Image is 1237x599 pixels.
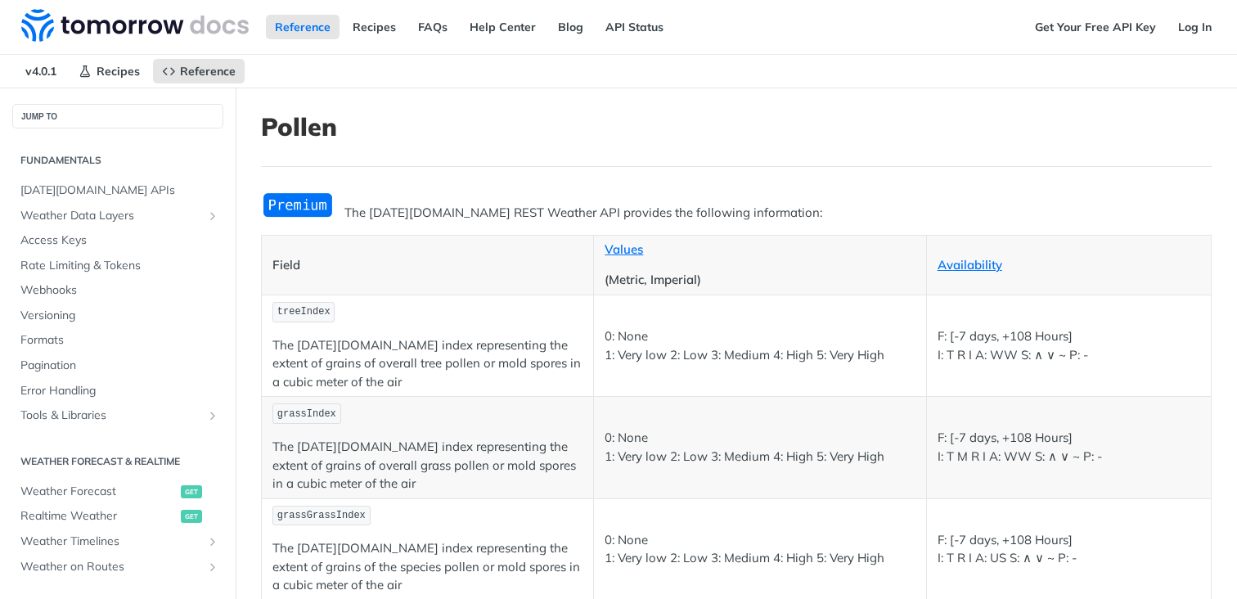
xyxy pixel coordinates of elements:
span: Error Handling [20,383,219,399]
span: Weather Data Layers [20,208,202,224]
p: F: [-7 days, +108 Hours] I: T R I A: WW S: ∧ ∨ ~ P: - [938,327,1200,364]
a: Versioning [12,304,223,328]
span: Tools & Libraries [20,408,202,424]
span: Pagination [20,358,219,374]
span: get [181,510,202,523]
code: treeIndex [272,302,335,322]
a: Log In [1169,15,1221,39]
a: Weather Forecastget [12,480,223,504]
span: [DATE][DOMAIN_NAME] APIs [20,182,219,199]
a: Access Keys [12,228,223,253]
a: Reference [153,59,245,83]
span: Access Keys [20,232,219,249]
p: The [DATE][DOMAIN_NAME] index representing the extent of grains of the species pollen or mold spo... [272,539,583,595]
p: 0: None 1: Very low 2: Low 3: Medium 4: High 5: Very High [605,429,915,466]
a: Pagination [12,354,223,378]
a: Blog [549,15,592,39]
p: (Metric, Imperial) [605,271,915,290]
p: The [DATE][DOMAIN_NAME] index representing the extent of grains of overall tree pollen or mold sp... [272,336,583,392]
a: Reference [266,15,340,39]
button: Show subpages for Weather Timelines [206,535,219,548]
span: Weather on Routes [20,559,202,575]
span: Reference [180,64,236,79]
a: Weather TimelinesShow subpages for Weather Timelines [12,529,223,554]
a: API Status [596,15,672,39]
span: Webhooks [20,282,219,299]
p: The [DATE][DOMAIN_NAME] index representing the extent of grains of overall grass pollen or mold s... [272,438,583,493]
span: Rate Limiting & Tokens [20,258,219,274]
h2: Weather Forecast & realtime [12,454,223,469]
span: v4.0.1 [16,59,65,83]
p: 0: None 1: Very low 2: Low 3: Medium 4: High 5: Very High [605,327,915,364]
span: Realtime Weather [20,508,177,525]
p: 0: None 1: Very low 2: Low 3: Medium 4: High 5: Very High [605,531,915,568]
p: F: [-7 days, +108 Hours] I: T M R I A: WW S: ∧ ∨ ~ P: - [938,429,1200,466]
span: Weather Forecast [20,484,177,500]
span: Formats [20,332,219,349]
a: Help Center [461,15,545,39]
a: FAQs [409,15,457,39]
code: grassGrassIndex [272,506,371,526]
img: Tomorrow.io Weather API Docs [21,9,249,42]
button: JUMP TO [12,104,223,128]
a: Rate Limiting & Tokens [12,254,223,278]
span: Recipes [97,64,140,79]
p: The [DATE][DOMAIN_NAME] REST Weather API provides the following information: [261,204,1212,223]
a: Get Your Free API Key [1026,15,1165,39]
a: Weather Data LayersShow subpages for Weather Data Layers [12,204,223,228]
a: Formats [12,328,223,353]
button: Show subpages for Weather on Routes [206,561,219,574]
a: Availability [938,257,1002,272]
p: F: [-7 days, +108 Hours] I: T R I A: US S: ∧ ∨ ~ P: - [938,531,1200,568]
a: Recipes [70,59,149,83]
a: Weather on RoutesShow subpages for Weather on Routes [12,555,223,579]
a: Tools & LibrariesShow subpages for Tools & Libraries [12,403,223,428]
a: [DATE][DOMAIN_NAME] APIs [12,178,223,203]
a: Webhooks [12,278,223,303]
a: Realtime Weatherget [12,504,223,529]
h2: Fundamentals [12,153,223,168]
span: Versioning [20,308,219,324]
span: get [181,485,202,498]
h1: Pollen [261,112,1212,142]
a: Error Handling [12,379,223,403]
button: Show subpages for Weather Data Layers [206,209,219,223]
code: grassIndex [272,403,341,424]
a: Recipes [344,15,405,39]
a: Values [605,241,643,257]
span: Weather Timelines [20,534,202,550]
p: Field [272,256,583,275]
button: Show subpages for Tools & Libraries [206,409,219,422]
